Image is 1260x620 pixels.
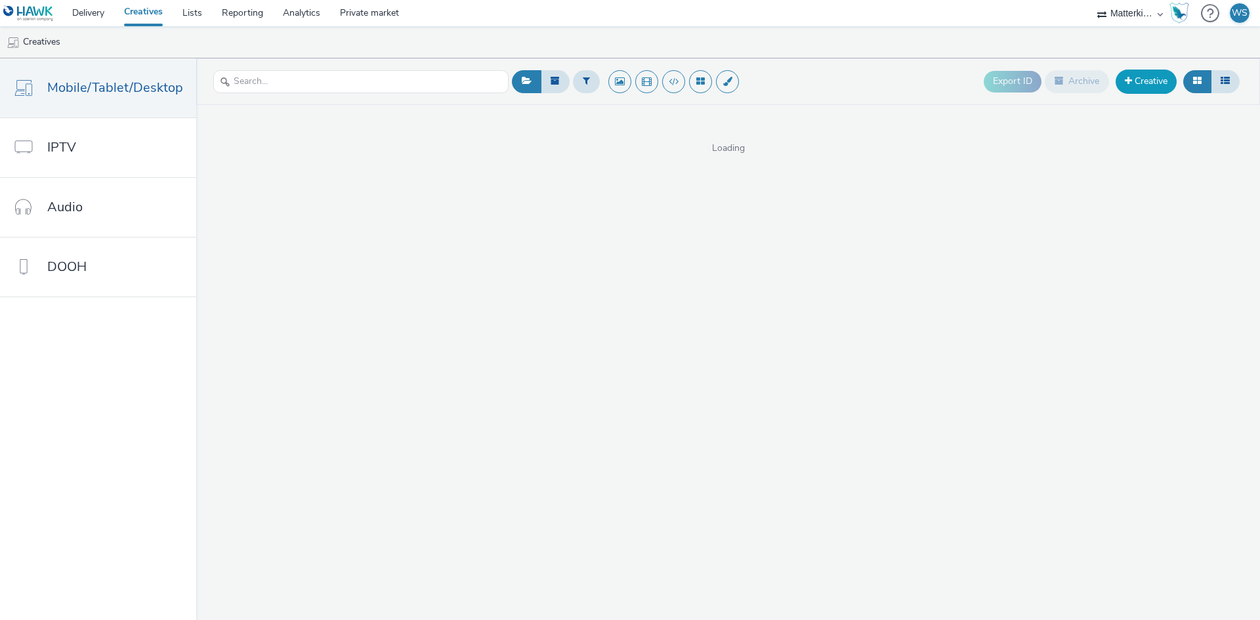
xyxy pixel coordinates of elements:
[213,70,509,93] input: Search...
[196,142,1260,155] span: Loading
[984,71,1041,92] button: Export ID
[1183,70,1211,93] button: Grid
[47,197,83,217] span: Audio
[47,138,76,157] span: IPTV
[1169,3,1189,24] img: Hawk Academy
[47,78,183,97] span: Mobile/Tablet/Desktop
[1169,3,1194,24] a: Hawk Academy
[1045,70,1109,93] button: Archive
[1232,3,1248,23] div: WS
[1211,70,1240,93] button: Table
[3,5,54,22] img: undefined Logo
[47,257,87,276] span: DOOH
[1116,70,1177,93] a: Creative
[7,36,20,49] img: mobile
